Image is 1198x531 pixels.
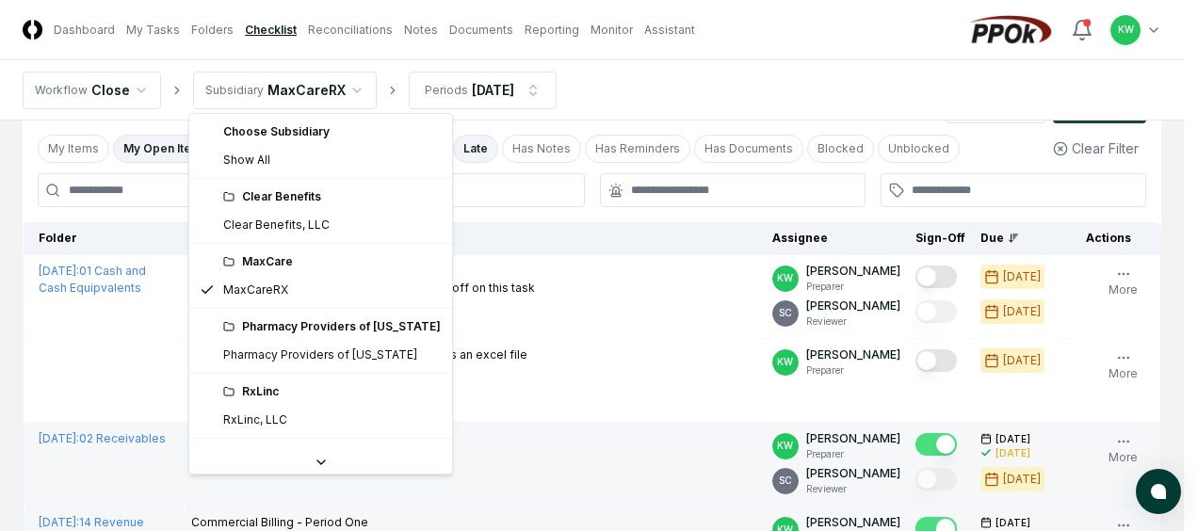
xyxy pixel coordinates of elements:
div: Clear Benefits [223,188,441,205]
div: Clear Benefits, LLC [223,217,330,233]
div: Pharmacy Providers of [US_STATE] [223,346,417,363]
span: Show All [223,152,270,169]
div: MaxCareRX [223,282,288,298]
div: RxLinc, LLC [223,411,287,428]
div: Stratos [223,448,441,465]
div: MaxCare [223,253,441,270]
div: RxLinc [223,383,441,400]
div: Choose Subsidiary [193,118,448,146]
div: Pharmacy Providers of [US_STATE] [223,318,441,335]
